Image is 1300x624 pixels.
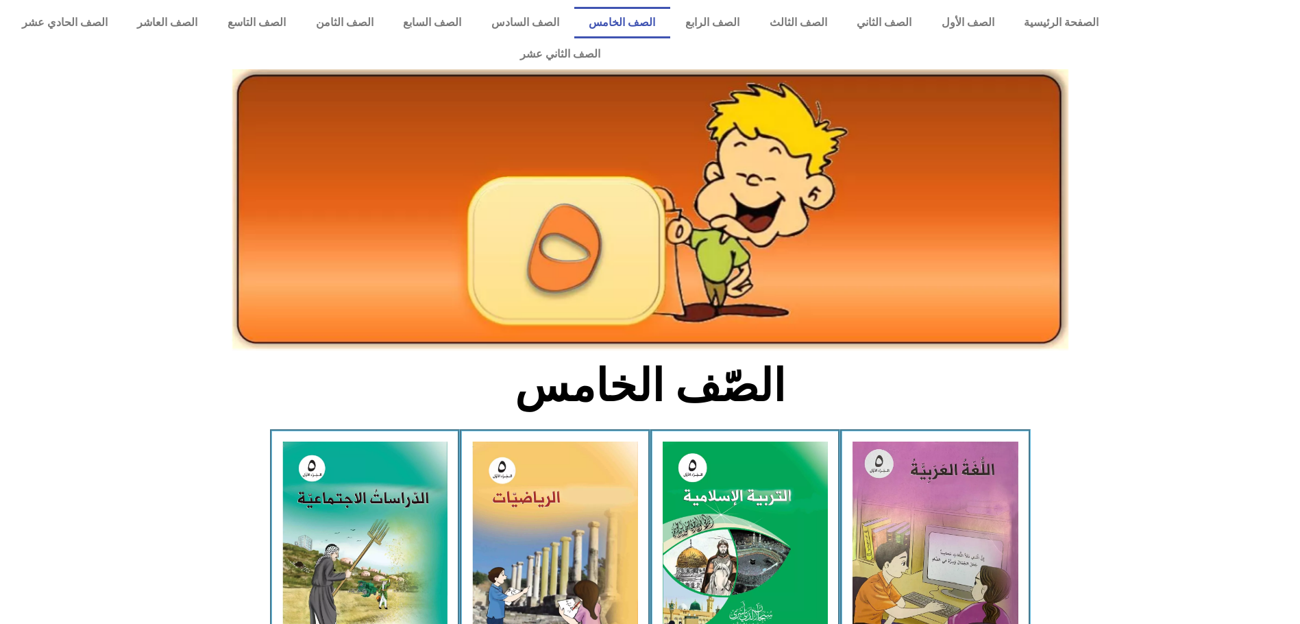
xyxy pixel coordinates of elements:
a: الصف الخامس [574,7,671,38]
h2: الصّف الخامس [424,359,876,413]
a: الصف الثامن [301,7,389,38]
a: الصف الثاني عشر [7,38,1114,70]
a: الصف الثاني [842,7,927,38]
a: الصفحة الرئيسية [1009,7,1114,38]
a: الصف السادس [476,7,574,38]
a: الصف الأول [927,7,1009,38]
a: الصف الثالث [755,7,842,38]
a: الصف التاسع [212,7,301,38]
a: الصف العاشر [123,7,213,38]
a: الصف الحادي عشر [7,7,123,38]
a: الصف السابع [388,7,476,38]
a: الصف الرابع [670,7,755,38]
